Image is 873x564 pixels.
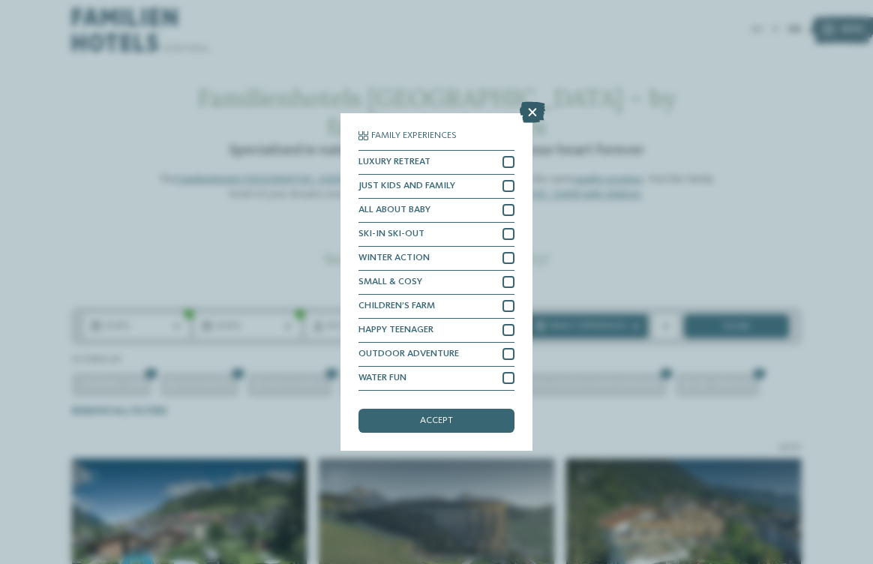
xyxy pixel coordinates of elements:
[358,373,406,383] span: WATER FUN
[371,131,457,141] span: Family Experiences
[358,301,435,311] span: CHILDREN’S FARM
[358,181,455,191] span: JUST KIDS AND FAMILY
[358,277,422,287] span: SMALL & COSY
[358,205,430,215] span: ALL ABOUT BABY
[358,157,430,167] span: LUXURY RETREAT
[358,325,433,335] span: HAPPY TEENAGER
[420,416,453,426] span: accept
[358,229,424,239] span: SKI-IN SKI-OUT
[358,253,430,263] span: WINTER ACTION
[358,349,459,359] span: OUTDOOR ADVENTURE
